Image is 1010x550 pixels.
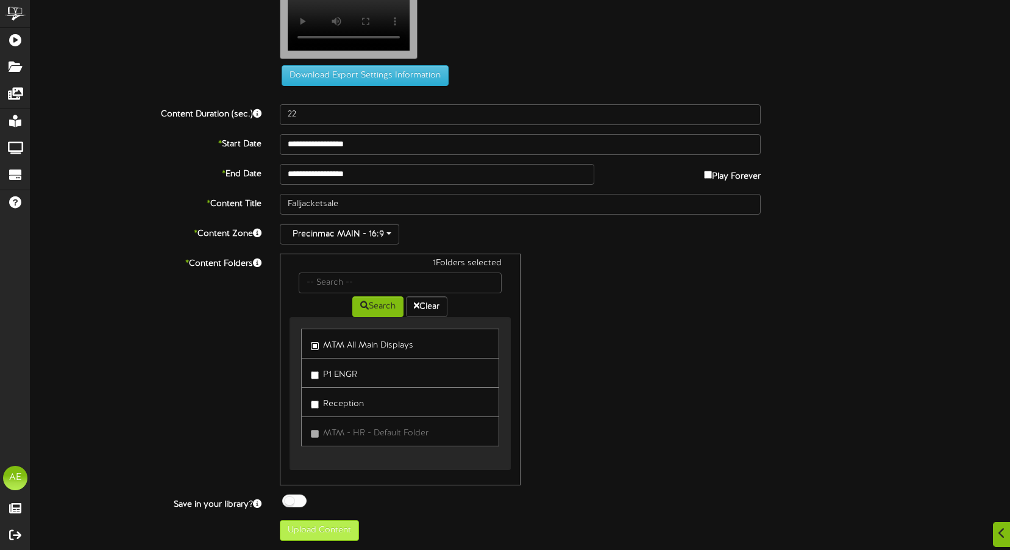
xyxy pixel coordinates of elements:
[311,371,319,379] input: P1 ENGR
[21,164,271,180] label: End Date
[276,71,449,80] a: Download Export Settings Information
[311,401,319,409] input: Reception
[311,342,319,350] input: MTM All Main Displays
[21,495,271,511] label: Save in your library?
[3,466,27,490] div: AE
[21,194,271,210] label: Content Title
[352,296,404,317] button: Search
[323,429,429,438] span: MTM - HR - Default Folder
[280,224,399,245] button: Precinmac MAIN - 16:9
[21,224,271,240] label: Content Zone
[21,254,271,270] label: Content Folders
[290,257,510,273] div: 1 Folders selected
[311,394,364,410] label: Reception
[704,164,761,183] label: Play Forever
[704,171,712,179] input: Play Forever
[280,194,761,215] input: Title of this Content
[311,335,413,352] label: MTM All Main Displays
[311,365,357,381] label: P1 ENGR
[21,104,271,121] label: Content Duration (sec.)
[406,296,447,317] button: Clear
[280,520,359,541] button: Upload Content
[21,134,271,151] label: Start Date
[299,273,501,293] input: -- Search --
[311,430,319,438] input: MTM - HR - Default Folder
[282,65,449,86] button: Download Export Settings Information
